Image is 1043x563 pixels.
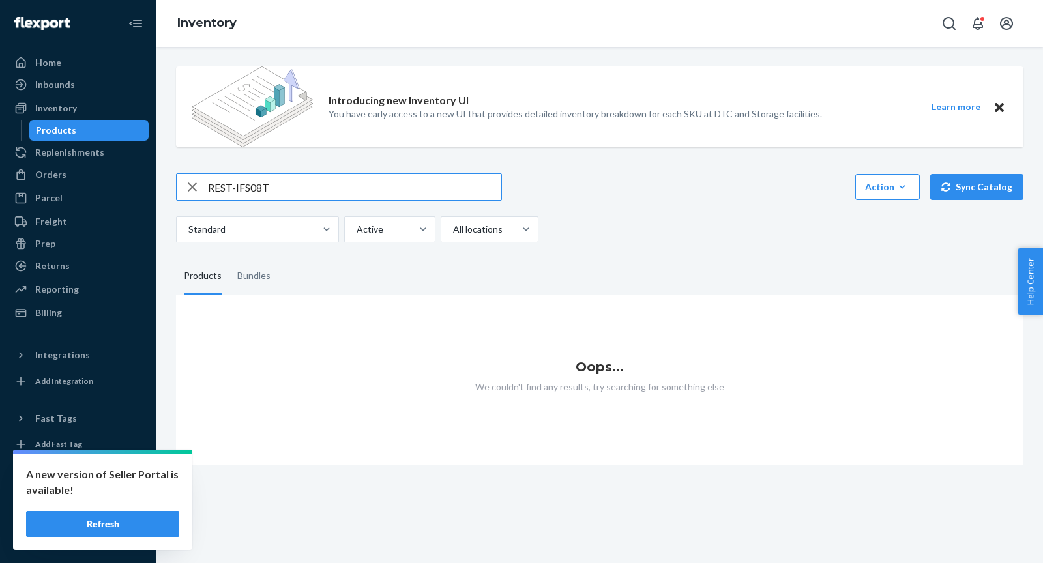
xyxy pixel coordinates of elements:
a: Settings [8,460,149,481]
a: Add Fast Tag [8,434,149,455]
a: Talk to Support [8,482,149,503]
button: Learn more [923,99,988,115]
input: Active [355,223,357,236]
button: Help Center [1018,248,1043,315]
a: Freight [8,211,149,232]
button: Fast Tags [8,408,149,429]
input: Standard [187,223,188,236]
ol: breadcrumbs [167,5,247,42]
p: We couldn't find any results, try searching for something else [176,381,1023,394]
a: Replenishments [8,142,149,163]
p: A new version of Seller Portal is available! [26,467,179,498]
div: Integrations [35,349,90,362]
div: Add Integration [35,375,93,386]
a: Reporting [8,279,149,300]
div: Prep [35,237,55,250]
img: new-reports-banner-icon.82668bd98b6a51aee86340f2a7b77ae3.png [192,66,313,147]
button: Sync Catalog [930,174,1023,200]
a: Orders [8,164,149,185]
button: Action [855,174,920,200]
a: Billing [8,302,149,323]
p: You have early access to a new UI that provides detailed inventory breakdown for each SKU at DTC ... [329,108,822,121]
a: Inbounds [8,74,149,95]
a: Inventory [177,16,237,30]
div: Inbounds [35,78,75,91]
div: Billing [35,306,62,319]
div: Inventory [35,102,77,115]
button: Open notifications [965,10,991,36]
button: Refresh [26,511,179,537]
div: Bundles [237,258,271,295]
div: Reporting [35,283,79,296]
button: Open Search Box [936,10,962,36]
a: Products [29,120,149,141]
button: Give Feedback [8,527,149,547]
a: Inventory [8,98,149,119]
input: Search inventory by name or sku [208,174,501,200]
div: Fast Tags [35,412,77,425]
div: Products [184,258,222,295]
button: Close Navigation [123,10,149,36]
button: Open account menu [993,10,1020,36]
div: Parcel [35,192,63,205]
button: Close [991,99,1008,115]
div: Products [36,124,76,137]
a: Prep [8,233,149,254]
button: Integrations [8,345,149,366]
div: Returns [35,259,70,272]
div: Action [865,180,910,194]
div: Freight [35,215,67,228]
div: Orders [35,168,66,181]
input: All locations [452,223,453,236]
a: Help Center [8,504,149,525]
img: Flexport logo [14,17,70,30]
div: Home [35,56,61,69]
p: Introducing new Inventory UI [329,93,469,108]
a: Add Integration [8,371,149,392]
div: Add Fast Tag [35,439,82,450]
a: Returns [8,255,149,276]
a: Parcel [8,188,149,209]
div: Replenishments [35,146,104,159]
a: Home [8,52,149,73]
h1: Oops... [176,360,1023,374]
